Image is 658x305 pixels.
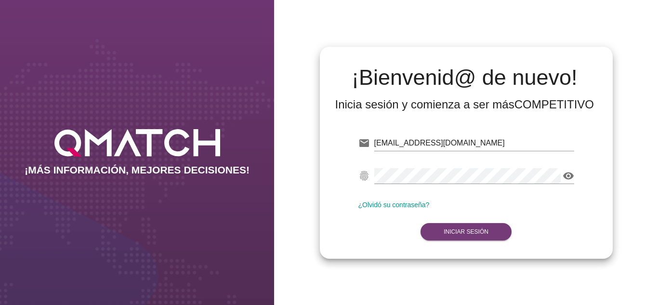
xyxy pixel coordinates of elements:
[514,98,594,111] strong: COMPETITIVO
[335,97,594,112] div: Inicia sesión y comienza a ser más
[25,164,250,176] h2: ¡MÁS INFORMACIÓN, MEJORES DECISIONES!
[358,137,370,149] i: email
[563,170,574,182] i: visibility
[421,223,512,240] button: Iniciar Sesión
[374,135,574,151] input: E-mail
[335,66,594,89] h2: ¡Bienvenid@ de nuevo!
[358,170,370,182] i: fingerprint
[358,201,430,209] a: ¿Olvidó su contraseña?
[444,228,488,235] strong: Iniciar Sesión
